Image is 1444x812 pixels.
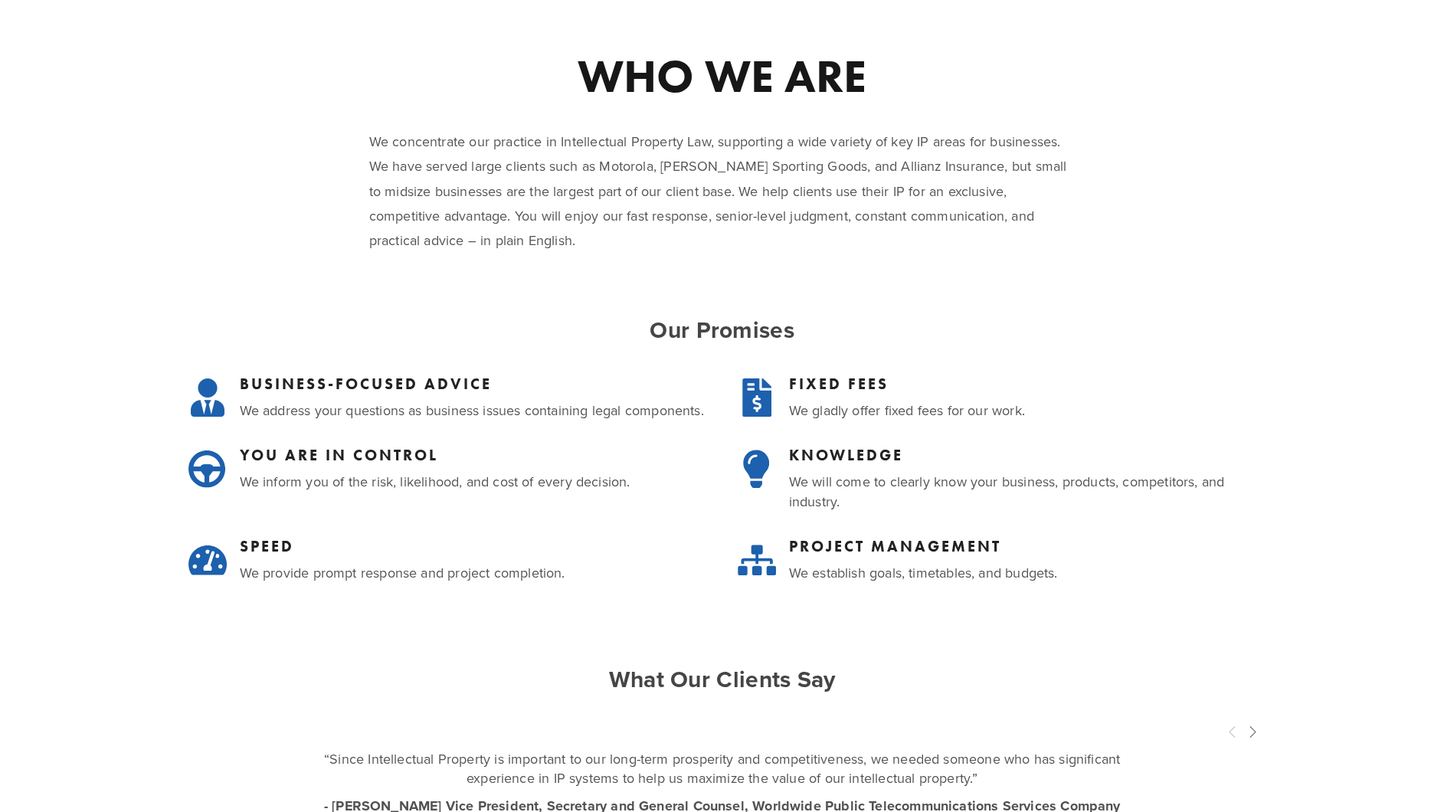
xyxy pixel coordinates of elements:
h3: FIXED FEES [789,375,1259,393]
p: We concentrate our practice in Intellectual Property Law, supporting a wide variety of key IP are... [369,129,1076,254]
span: Previous [1226,724,1239,738]
h3: KNOWLEDGE [789,446,1259,464]
p: “Since Intellectual Property is important to our long-term prosperity and competitiveness, we nee... [293,749,1151,787]
h3: SPEED [240,537,709,555]
p: We will come to clearly know your business, products, competitors, and industry. [789,472,1259,510]
strong: What Our Clients Say [608,663,835,696]
strong: Our Promises [650,313,794,346]
h1: WHO WE ARE [369,53,1076,99]
p: We gladly offer fixed fees for our work. [789,401,1259,420]
p: We address your questions as business issues containing legal components. [240,401,709,420]
p: We inform you of the risk, likelihood, and cost of every decision. [240,472,709,491]
p: We establish goals, timetables, and budgets. [789,563,1259,582]
span: Next [1246,724,1259,738]
h3: PROJECT MANAGEMENT [789,537,1259,555]
p: We provide prompt response and project completion. [240,563,709,582]
h3: YOU ARE IN CONTROL [240,446,709,464]
strong: BUSINESS-FOCUSED ADVICE [240,375,492,393]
